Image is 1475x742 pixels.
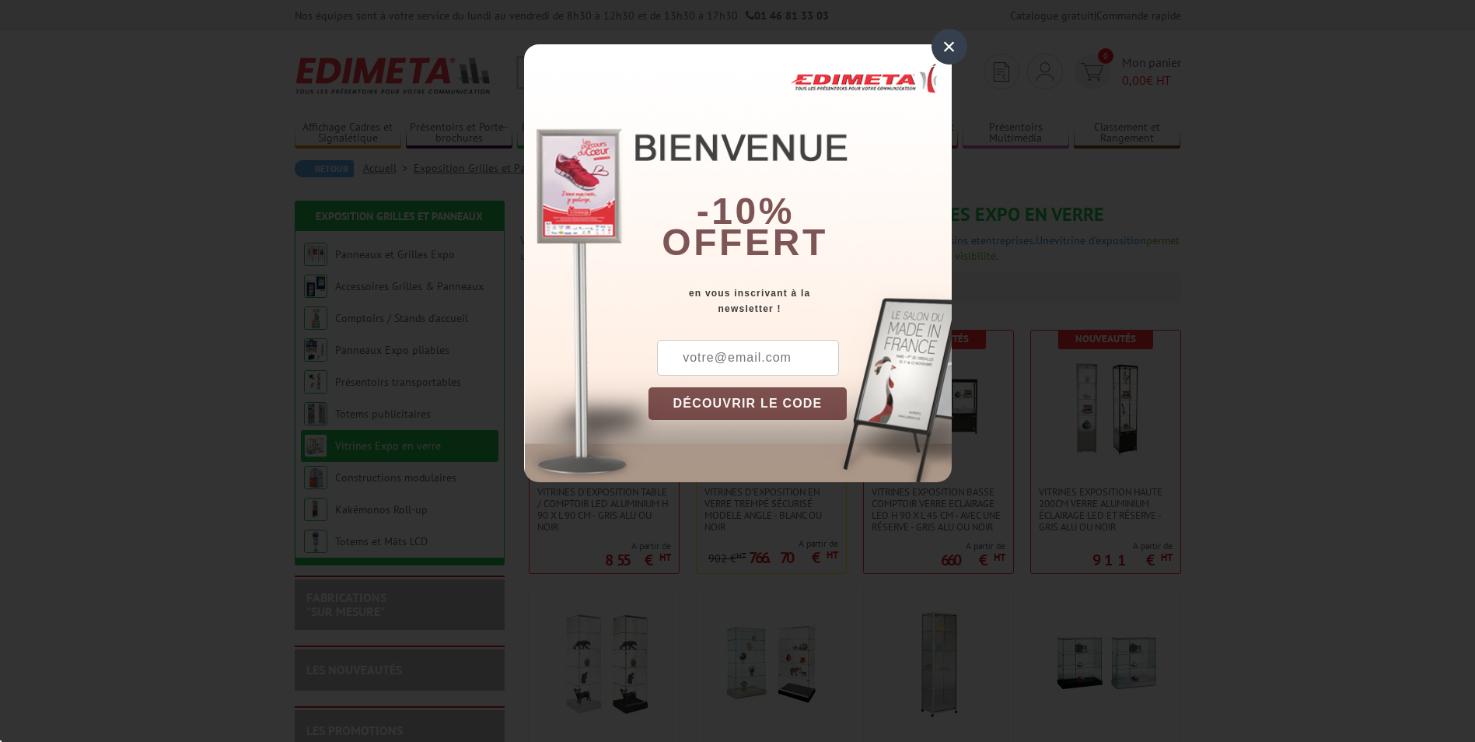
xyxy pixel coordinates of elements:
font: offert [662,222,828,263]
div: × [931,29,967,65]
input: votre@email.com [657,340,839,376]
button: DÉCOUVRIR LE CODE [648,387,848,420]
div: en vous inscrivant à la newsletter ! [648,285,952,317]
b: -10% [697,191,795,232]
